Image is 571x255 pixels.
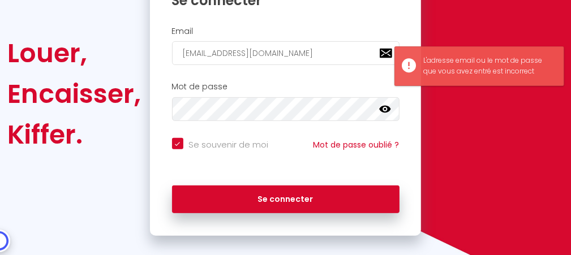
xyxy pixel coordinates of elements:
div: Encaisser, [7,74,141,114]
button: Se connecter [172,185,400,214]
div: L'adresse email ou le mot de passe que vous avez entré est incorrect [423,55,552,77]
input: Ton Email [172,41,400,65]
a: Mot de passe oublié ? [314,139,400,150]
div: Louer, [7,33,141,74]
h2: Email [172,27,400,36]
h2: Mot de passe [172,82,400,92]
div: Kiffer. [7,114,141,155]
